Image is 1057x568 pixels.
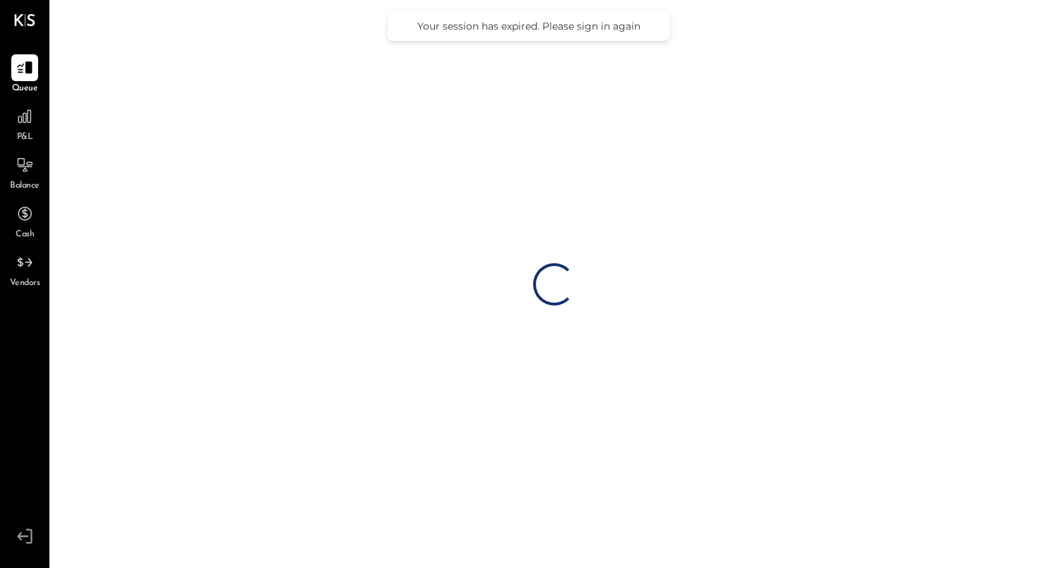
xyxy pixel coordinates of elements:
span: Balance [10,180,40,193]
a: Vendors [1,249,49,290]
a: Balance [1,152,49,193]
span: Vendors [10,277,40,290]
a: P&L [1,103,49,144]
a: Cash [1,200,49,241]
span: Cash [16,229,34,241]
span: P&L [17,131,33,144]
div: Your session has expired. Please sign in again [402,20,656,32]
a: Queue [1,54,49,95]
span: Queue [12,83,38,95]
